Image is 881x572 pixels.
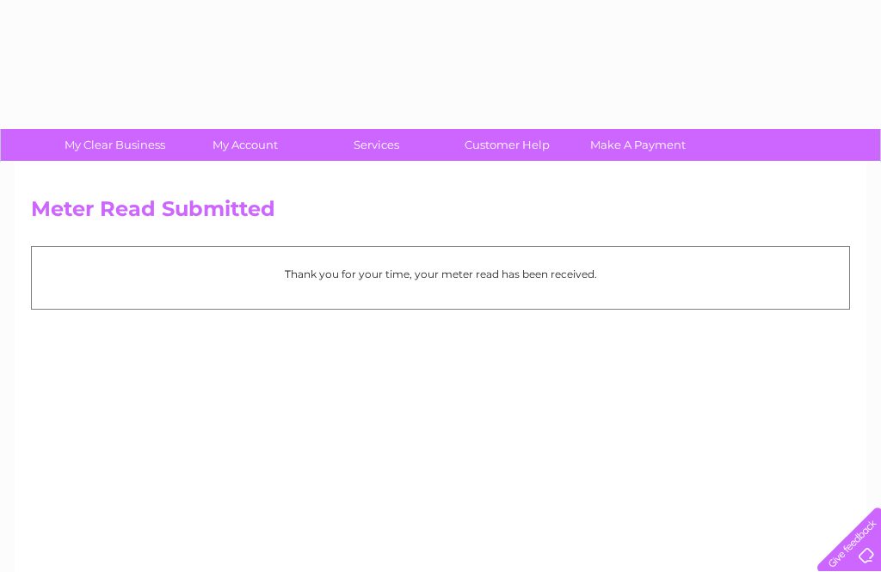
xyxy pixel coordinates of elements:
a: Services [305,129,447,161]
a: Customer Help [436,129,578,161]
h2: Meter Read Submitted [31,197,850,230]
p: Thank you for your time, your meter read has been received. [40,266,841,282]
a: Make A Payment [567,129,709,161]
a: My Clear Business [44,129,186,161]
a: My Account [175,129,317,161]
